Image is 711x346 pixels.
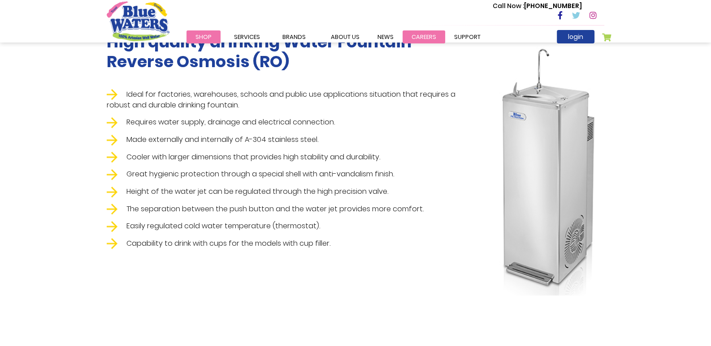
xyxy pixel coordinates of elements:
[107,186,477,197] li: Height of the water jet can be regulated through the high precision valve.
[107,204,477,215] li: The separation between the push button and the water jet provides more comfort.
[445,30,490,43] a: support
[107,169,477,180] li: Great hygienic protection through a special shell with anti-vandalism finish.
[107,134,477,145] li: Made externally and internally of A-304 stainless steel.
[403,30,445,43] a: careers
[493,1,582,11] p: [PHONE_NUMBER]
[195,33,212,41] span: Shop
[107,152,477,163] li: Cooler with larger dimensions that provides high stability and durability.
[493,1,524,10] span: Call Now :
[107,221,477,232] li: Easily regulated cold water temperature (thermostat).
[107,117,477,128] li: Requires water supply, drainage and electrical connection.
[107,89,477,111] li: Ideal for factories, warehouses, schools and public use applications situation that requires a ro...
[107,1,169,41] a: store logo
[557,30,594,43] a: login
[107,238,477,249] li: Capability to drink with cups for the models with cup filler.
[322,30,369,43] a: about us
[234,33,260,41] span: Services
[369,30,403,43] a: News
[282,33,306,41] span: Brands
[107,32,477,71] h1: High quality drinking Water Fountain Reverse Osmosis (RO)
